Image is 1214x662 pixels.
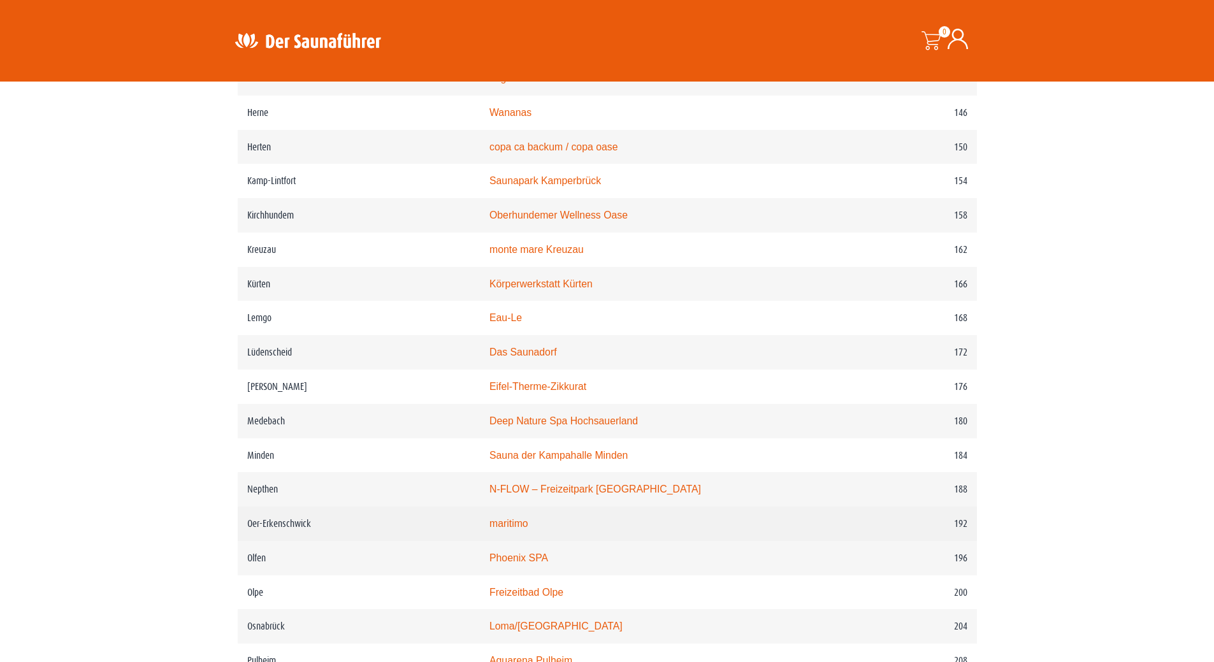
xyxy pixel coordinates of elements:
[844,130,976,164] td: 150
[238,438,480,473] td: Minden
[489,518,528,529] a: maritimo
[844,198,976,233] td: 158
[238,198,480,233] td: Kirchhundem
[489,141,618,152] a: copa ca backum / copa oase
[844,335,976,370] td: 172
[238,96,480,130] td: Herne
[844,404,976,438] td: 180
[238,472,480,507] td: Nepthen
[844,301,976,335] td: 168
[844,96,976,130] td: 146
[238,233,480,267] td: Kreuzau
[489,244,584,255] a: monte mare Kreuzau
[489,450,628,461] a: Sauna der Kampahalle Minden
[238,164,480,198] td: Kamp-Lintfort
[844,507,976,541] td: 192
[489,621,623,631] a: Loma/[GEOGRAPHIC_DATA]
[489,381,586,392] a: Eifel-Therme-Zikkurat
[238,541,480,575] td: Olfen
[844,267,976,301] td: 166
[238,301,480,335] td: Lemgo
[489,552,548,563] a: Phoenix SPA
[489,587,563,598] a: Freizeitbad Olpe
[489,210,628,220] a: Oberhundemer Wellness Oase
[939,26,950,38] span: 0
[238,267,480,301] td: Kürten
[844,370,976,404] td: 176
[844,164,976,198] td: 154
[844,609,976,644] td: 204
[238,507,480,541] td: Oer-Erkenschwick
[489,312,522,323] a: Eau-Le
[489,415,638,426] a: Deep Nature Spa Hochsauerland
[489,484,701,494] a: N-FLOW – Freizeitpark [GEOGRAPHIC_DATA]
[238,130,480,164] td: Herten
[489,175,601,186] a: Saunapark Kamperbrück
[844,575,976,610] td: 200
[238,335,480,370] td: Lüdenscheid
[489,347,557,357] a: Das Saunadorf
[489,278,593,289] a: Körperwerkstatt Kürten
[238,575,480,610] td: Olpe
[844,472,976,507] td: 188
[238,609,480,644] td: Osnabrück
[844,541,976,575] td: 196
[238,370,480,404] td: [PERSON_NAME]
[844,233,976,267] td: 162
[238,404,480,438] td: Medebach
[489,107,531,118] a: Wananas
[844,438,976,473] td: 184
